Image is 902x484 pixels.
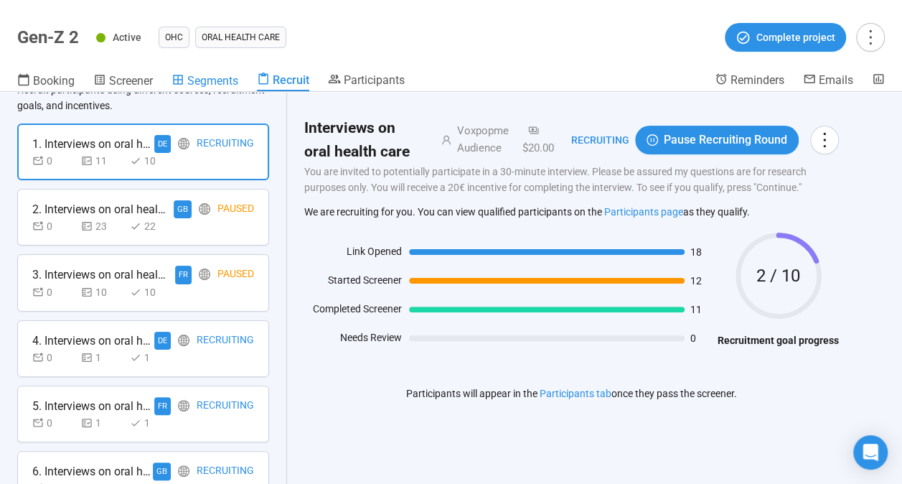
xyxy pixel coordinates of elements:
div: 22 [130,218,173,234]
div: 0 [32,153,75,169]
span: Oral Health Care [202,30,280,45]
a: Emails [803,73,853,90]
a: Segments [172,73,238,91]
div: Paused [217,266,254,284]
h1: Gen-Z 2 [17,27,79,47]
span: Active [113,32,141,43]
div: DE [154,135,171,153]
span: 2 / 10 [736,267,822,284]
div: 23 [81,218,124,234]
div: 5. Interviews on oral health care [32,397,154,415]
h2: Interviews on oral health care [304,116,424,164]
div: 1 [81,415,124,431]
span: pause-circle [647,134,658,146]
button: pause-circlePause Recruiting Round [635,126,799,154]
div: 10 [130,153,173,169]
span: global [178,400,189,411]
p: We are recruiting for you. You can view qualified participants on the as they qualify. [304,205,839,218]
span: OHC [165,30,183,45]
span: Pause Recruiting Round [664,131,787,149]
span: 0 [690,333,710,343]
div: Open Intercom Messenger [853,435,888,470]
a: Screener [93,73,153,91]
span: 18 [690,247,710,257]
span: global [178,335,189,346]
span: global [178,465,189,477]
a: Participants page [604,206,683,218]
div: Needs Review [304,330,402,351]
div: DE [154,332,171,350]
div: 6. Interviews on oral health care [32,462,153,480]
p: You are invited to potentially participate in a 30-minute interview. Please be assured my questio... [304,164,839,195]
div: Voxpopme Audience [451,123,517,157]
p: Recruit participants using different sources, recruitment goals, and incentives. [17,82,269,113]
div: FR [175,266,192,284]
div: 0 [32,284,75,300]
a: Reminders [715,73,784,90]
div: Recruiting [197,135,254,153]
span: Segments [187,74,238,88]
button: more [810,126,839,154]
div: 3. Interviews on oral health care [32,266,169,284]
div: $20.00 [517,123,554,157]
span: more [860,27,880,47]
span: Screener [109,74,153,88]
div: Paused [217,200,254,218]
span: Reminders [730,73,784,87]
div: Started Screener [304,272,402,294]
div: 11 [81,153,124,169]
a: Booking [17,73,75,91]
div: 0 [32,415,75,431]
div: 2. Interviews on oral health care [32,200,169,218]
div: Link Opened [304,243,402,265]
div: Recruiting [554,132,629,148]
span: 11 [690,304,710,315]
div: Recruiting [197,462,254,480]
div: Completed Screener [304,301,402,322]
h4: Recruitment goal progress [718,332,839,348]
span: Booking [33,74,75,88]
span: user [424,135,451,145]
div: 10 [81,284,124,300]
a: Participants tab [540,388,611,399]
span: 12 [690,276,710,286]
div: 0 [32,350,75,366]
div: 0 [32,218,75,234]
a: Participants [328,73,405,90]
button: Complete project [725,23,846,52]
div: 4. Interviews on oral health care [32,332,154,350]
div: 1. Interviews on oral health care [32,135,154,153]
p: Participants will appear in the once they pass the screener. [406,386,737,401]
span: Recruit [273,73,309,87]
span: global [199,203,210,215]
span: more [814,130,834,149]
span: global [199,269,210,280]
span: Participants [344,73,405,87]
div: 1 [81,350,124,366]
div: 1 [130,415,173,431]
div: GB [174,200,192,218]
div: Recruiting [197,397,254,415]
a: Recruit [257,73,309,91]
button: more [856,23,885,52]
span: Complete project [756,29,835,45]
div: 10 [130,284,173,300]
div: GB [153,462,171,480]
div: Recruiting [197,332,254,350]
div: FR [154,397,171,415]
div: 1 [130,350,173,366]
span: global [178,138,189,149]
span: Emails [819,73,853,87]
